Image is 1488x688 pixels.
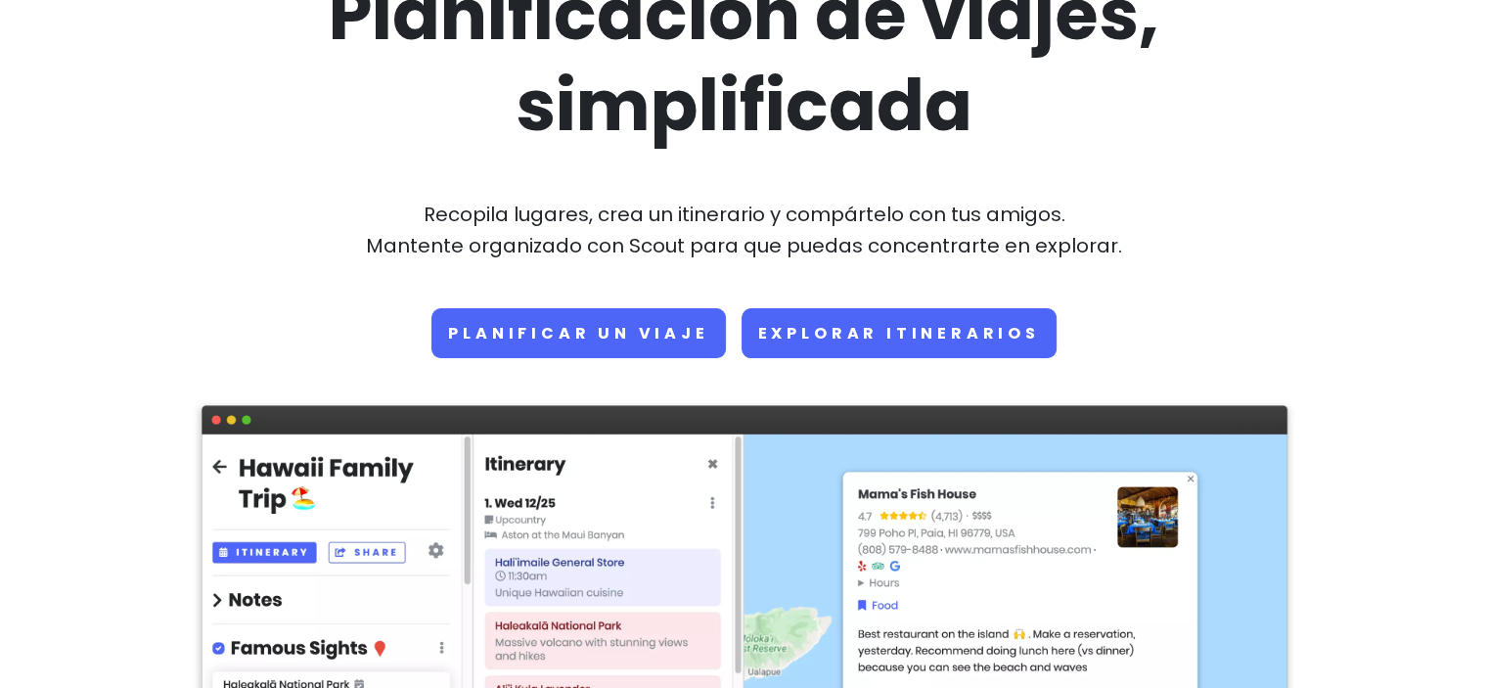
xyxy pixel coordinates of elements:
font: Planificar un viaje [448,322,708,344]
a: Explorar itinerarios [742,308,1057,358]
font: Recopila lugares, crea un itinerario y compártelo con tus amigos. [424,201,1065,228]
font: Mantente organizado con Scout para que puedas concentrarte en explorar. [366,232,1122,259]
a: Planificar un viaje [431,308,725,358]
font: Explorar itinerarios [758,322,1040,344]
